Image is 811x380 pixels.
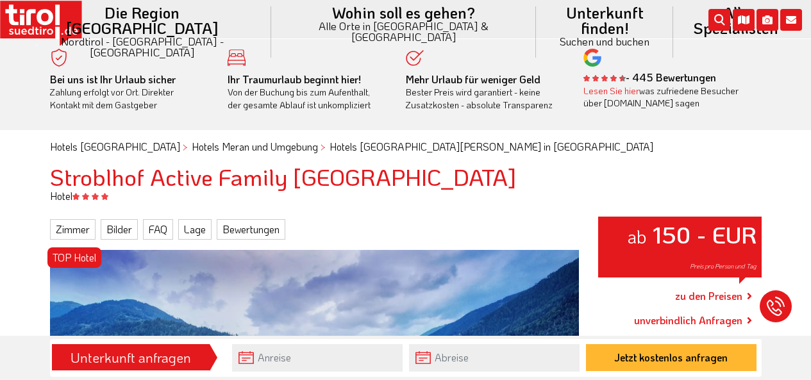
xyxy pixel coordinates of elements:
[675,280,742,312] a: zu den Preisen
[56,347,206,368] div: Unterkunft anfragen
[143,219,173,240] a: FAQ
[627,224,647,248] small: ab
[583,85,742,110] div: was zufriedene Besucher über [DOMAIN_NAME] sagen
[406,73,565,112] div: Bester Preis wird garantiert - keine Zusatzkosten - absolute Transparenz
[192,140,318,153] a: Hotels Meran und Umgebung
[50,73,209,112] div: Zahlung erfolgt vor Ort. Direkter Kontakt mit dem Gastgeber
[330,140,653,153] a: Hotels [GEOGRAPHIC_DATA][PERSON_NAME] in [GEOGRAPHIC_DATA]
[50,140,180,153] a: Hotels [GEOGRAPHIC_DATA]
[780,9,802,31] i: Kontakt
[586,344,757,371] button: Jetzt kostenlos anfragen
[28,36,256,58] small: Nordtirol - [GEOGRAPHIC_DATA] - [GEOGRAPHIC_DATA]
[551,36,658,47] small: Suchen und buchen
[40,189,771,203] div: Hotel
[228,73,387,112] div: Von der Buchung bis zum Aufenthalt, der gesamte Ablauf ist unkompliziert
[630,328,742,360] a: +39 0473 - 505152
[50,164,762,190] h1: Stroblhof Active Family [GEOGRAPHIC_DATA]
[583,85,639,97] a: Lesen Sie hier
[634,313,742,328] a: unverbindlich Anfragen
[217,219,285,240] a: Bewertungen
[757,9,778,31] i: Fotogalerie
[583,70,716,84] b: - 445 Bewertungen
[50,219,96,240] a: Zimmer
[690,262,757,270] span: Preis pro Person und Tag
[50,72,176,86] b: Bei uns ist Ihr Urlaub sicher
[287,21,521,42] small: Alle Orte in [GEOGRAPHIC_DATA] & [GEOGRAPHIC_DATA]
[232,344,403,372] input: Anreise
[178,219,212,240] a: Lage
[409,344,580,372] input: Abreise
[733,9,755,31] i: Karte öffnen
[406,72,540,86] b: Mehr Urlaub für weniger Geld
[228,72,361,86] b: Ihr Traumurlaub beginnt hier!
[653,219,757,249] strong: 150 - EUR
[47,247,101,268] div: TOP Hotel
[101,219,138,240] a: Bilder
